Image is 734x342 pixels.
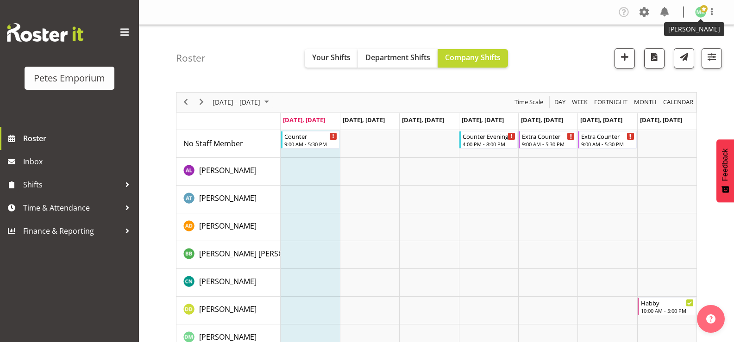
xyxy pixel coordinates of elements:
[706,314,715,323] img: help-xxl-2.png
[199,221,257,231] span: [PERSON_NAME]
[176,269,281,297] td: Christine Neville resource
[199,165,257,175] span: [PERSON_NAME]
[581,140,634,148] div: 9:00 AM - 5:30 PM
[281,131,339,149] div: No Staff Member"s event - Counter Begin From Monday, August 11, 2025 at 9:00:00 AM GMT+12:00 Ends...
[641,307,694,314] div: 10:00 AM - 5:00 PM
[199,248,316,259] a: [PERSON_NAME] [PERSON_NAME]
[178,93,194,112] div: previous period
[522,140,575,148] div: 9:00 AM - 5:30 PM
[402,116,444,124] span: [DATE], [DATE]
[23,201,120,215] span: Time & Attendance
[176,241,281,269] td: Beena Beena resource
[633,96,659,108] button: Timeline Month
[581,131,634,141] div: Extra Counter
[633,96,658,108] span: Month
[195,96,208,108] button: Next
[514,96,544,108] span: Time Scale
[463,131,515,141] div: Counter Evening
[674,48,694,68] button: Send a list of all shifts for the selected filtered period to all rostered employees.
[343,116,385,124] span: [DATE], [DATE]
[578,131,636,149] div: No Staff Member"s event - Extra Counter Begin From Saturday, August 16, 2025 at 9:00:00 AM GMT+12...
[176,186,281,213] td: Alex-Micheal Taniwha resource
[23,131,134,145] span: Roster
[211,96,273,108] button: August 2025
[638,298,696,315] div: Danielle Donselaar"s event - Habby Begin From Sunday, August 17, 2025 at 10:00:00 AM GMT+12:00 En...
[580,116,622,124] span: [DATE], [DATE]
[593,96,628,108] span: Fortnight
[7,23,83,42] img: Rosterit website logo
[23,224,120,238] span: Finance & Reporting
[463,140,515,148] div: 4:00 PM - 8:00 PM
[23,155,134,168] span: Inbox
[199,193,257,204] a: [PERSON_NAME]
[522,131,575,141] div: Extra Counter
[199,220,257,231] a: [PERSON_NAME]
[462,116,504,124] span: [DATE], [DATE]
[445,52,501,62] span: Company Shifts
[716,139,734,202] button: Feedback - Show survey
[641,298,694,307] div: Habby
[312,52,351,62] span: Your Shifts
[695,6,706,18] img: melanie-richardson713.jpg
[199,249,316,259] span: [PERSON_NAME] [PERSON_NAME]
[199,304,257,314] span: [PERSON_NAME]
[702,48,722,68] button: Filter Shifts
[358,49,438,68] button: Department Shifts
[284,131,337,141] div: Counter
[209,93,275,112] div: August 11 - 17, 2025
[553,96,567,108] button: Timeline Day
[34,71,105,85] div: Petes Emporium
[521,116,563,124] span: [DATE], [DATE]
[662,96,694,108] span: calendar
[513,96,545,108] button: Time Scale
[23,178,120,192] span: Shifts
[194,93,209,112] div: next period
[176,53,206,63] h4: Roster
[199,332,257,342] span: [PERSON_NAME]
[571,96,590,108] button: Timeline Week
[183,138,243,149] a: No Staff Member
[305,49,358,68] button: Your Shifts
[519,131,577,149] div: No Staff Member"s event - Extra Counter Begin From Friday, August 15, 2025 at 9:00:00 AM GMT+12:0...
[176,158,281,186] td: Abigail Lane resource
[284,140,337,148] div: 9:00 AM - 5:30 PM
[180,96,192,108] button: Previous
[644,48,665,68] button: Download a PDF of the roster according to the set date range.
[176,130,281,158] td: No Staff Member resource
[662,96,695,108] button: Month
[459,131,518,149] div: No Staff Member"s event - Counter Evening Begin From Thursday, August 14, 2025 at 4:00:00 PM GMT+...
[553,96,566,108] span: Day
[176,297,281,324] td: Danielle Donselaar resource
[176,213,281,241] td: Amelia Denz resource
[199,193,257,203] span: [PERSON_NAME]
[593,96,629,108] button: Fortnight
[199,276,257,287] a: [PERSON_NAME]
[283,116,325,124] span: [DATE], [DATE]
[212,96,261,108] span: [DATE] - [DATE]
[199,165,257,176] a: [PERSON_NAME]
[571,96,589,108] span: Week
[199,304,257,315] a: [PERSON_NAME]
[438,49,508,68] button: Company Shifts
[721,149,729,181] span: Feedback
[640,116,682,124] span: [DATE], [DATE]
[615,48,635,68] button: Add a new shift
[365,52,430,62] span: Department Shifts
